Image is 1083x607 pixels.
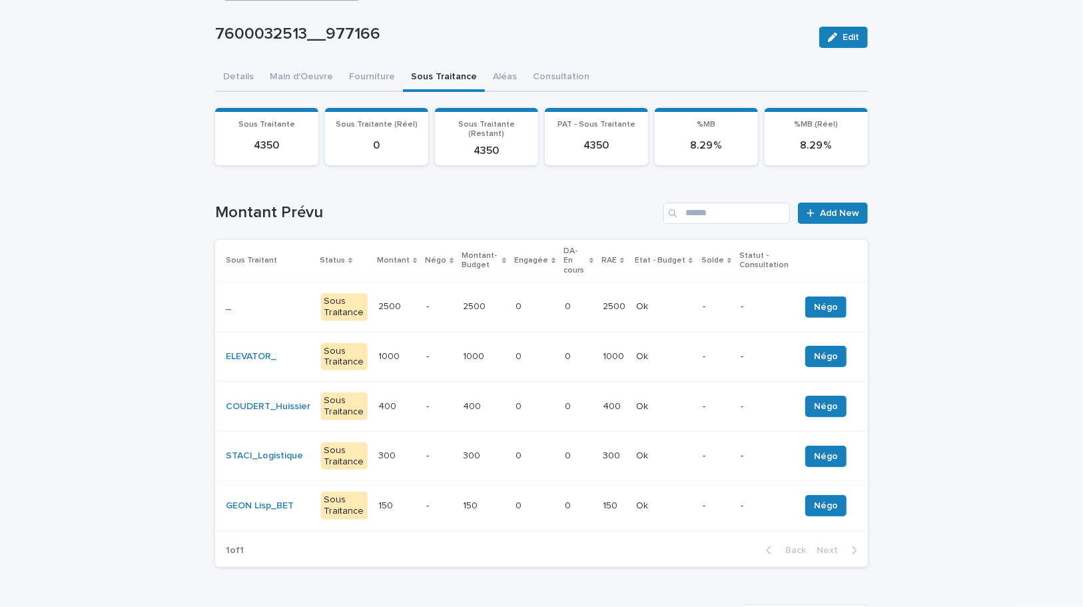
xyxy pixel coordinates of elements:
span: Négo [814,400,838,413]
p: Solde [701,253,724,268]
p: 150 [464,498,481,512]
button: Main d'Oeuvre [262,64,341,92]
a: Add New [798,203,868,224]
button: Next [811,544,868,556]
span: Sous Traitante (Restant) [458,121,515,138]
div: Sous Traitance [321,343,368,371]
p: - [426,450,452,462]
p: Ok [636,498,651,512]
div: Sous Traitance [321,492,368,520]
tr: COUDERT_Huissier Sous Traitance400400 -400400 00 00 400400 OkOk --Négo [215,382,868,432]
p: 0 [565,348,574,362]
p: 400 [603,398,623,412]
p: - [703,301,730,312]
p: Négo [425,253,446,268]
div: Sous Traitance [321,392,368,420]
p: Ok [636,299,651,312]
p: 0 [565,299,574,312]
p: Ok [636,398,651,412]
p: 8.29 % [663,139,750,152]
button: Back [755,544,811,556]
p: Etat - Budget [635,253,685,268]
p: 0 [516,498,524,512]
p: 2500 [378,299,404,312]
p: - [703,450,730,462]
button: Consultation [525,64,597,92]
button: Aléas [485,64,525,92]
span: Back [777,546,806,555]
p: 400 [464,398,484,412]
div: Sous Traitance [321,293,368,321]
p: DA-En cours [564,244,586,278]
span: Négo [814,301,838,314]
p: 8.29 % [773,139,860,152]
span: Négo [814,499,838,512]
p: 400 [378,398,399,412]
a: _ [226,301,231,312]
p: 0 [516,299,524,312]
p: - [703,500,730,512]
p: - [426,401,452,412]
p: Sous Traitant [226,253,277,268]
p: 1000 [464,348,488,362]
span: Négo [814,350,838,363]
span: Edit [843,33,859,42]
button: Négo [805,297,847,318]
a: COUDERT_Huissier [226,401,310,412]
p: - [426,301,452,312]
span: Sous Traitante [238,121,295,129]
p: 150 [378,498,396,512]
p: Ok [636,448,651,462]
button: Négo [805,446,847,467]
a: GEON Lisp_BET [226,500,294,512]
p: 4350 [553,139,640,152]
p: 0 [516,448,524,462]
tr: ELEVATOR_ Sous Traitance10001000 -10001000 00 00 10001000 OkOk --Négo [215,332,868,382]
a: STACI_Logistique [226,450,303,462]
p: Ok [636,348,651,362]
button: Négo [805,346,847,367]
p: - [426,351,452,362]
a: ELEVATOR_ [226,351,276,362]
div: Sous Traitance [321,442,368,470]
p: 0 [333,139,420,152]
p: Montant-Budget [462,249,499,273]
span: Add New [820,209,859,218]
p: 0 [516,348,524,362]
p: - [703,401,730,412]
p: 4350 [443,145,530,157]
p: 0 [565,448,574,462]
p: 300 [603,448,623,462]
span: Next [817,546,846,555]
span: %MB (Réel) [795,121,839,129]
p: 1000 [378,348,402,362]
p: 2500 [464,299,489,312]
p: 150 [603,498,620,512]
p: 1000 [603,348,627,362]
h1: Montant Prévu [215,203,658,223]
p: 300 [378,448,398,462]
p: - [703,351,730,362]
input: Search [663,203,790,224]
p: - [741,301,789,312]
button: Négo [805,495,847,516]
span: Négo [814,450,838,463]
p: - [741,351,789,362]
button: Details [215,64,262,92]
p: - [741,450,789,462]
p: 300 [464,448,484,462]
button: Négo [805,396,847,417]
tr: STACI_Logistique Sous Traitance300300 -300300 00 00 300300 OkOk --Négo [215,431,868,481]
p: Statut - Consultation [739,249,791,273]
p: - [426,500,452,512]
p: 0 [565,498,574,512]
p: Status [320,253,345,268]
button: Sous Traitance [403,64,485,92]
p: 4350 [223,139,310,152]
tr: _ Sous Traitance25002500 -25002500 00 00 25002500 OkOk --Négo [215,282,868,332]
p: - [741,401,789,412]
p: Engagée [514,253,548,268]
span: %MB [697,121,716,129]
span: PAT - Sous Traitante [557,121,635,129]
